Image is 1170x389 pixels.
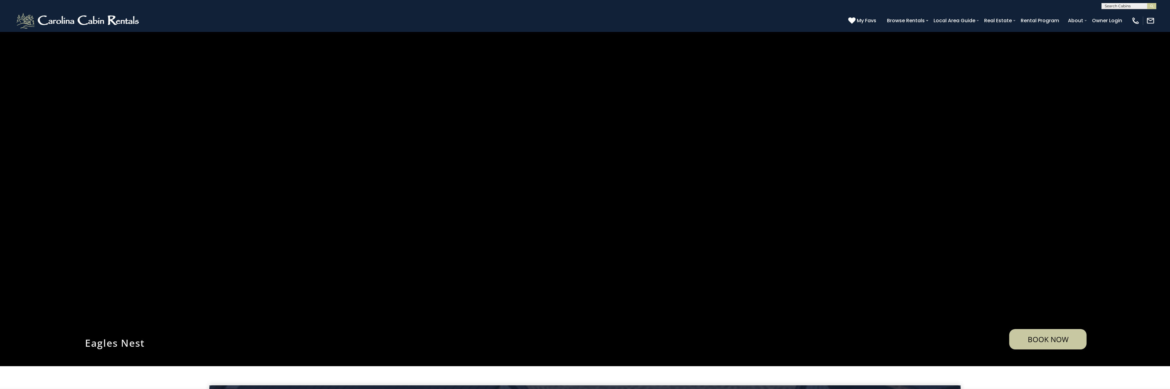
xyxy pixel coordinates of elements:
a: Owner Login [1089,15,1125,26]
img: phone-regular-white.png [1131,16,1140,25]
a: Browse Rentals [884,15,928,26]
img: mail-regular-white.png [1146,16,1155,25]
img: White-1-2.png [15,12,142,30]
a: Rental Program [1018,15,1062,26]
h1: Eagles Nest [80,336,300,349]
a: About [1065,15,1086,26]
a: My Favs [848,17,878,25]
a: Real Estate [981,15,1015,26]
a: Book Now [1009,329,1087,349]
a: Local Area Guide [931,15,978,26]
span: My Favs [857,17,876,24]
